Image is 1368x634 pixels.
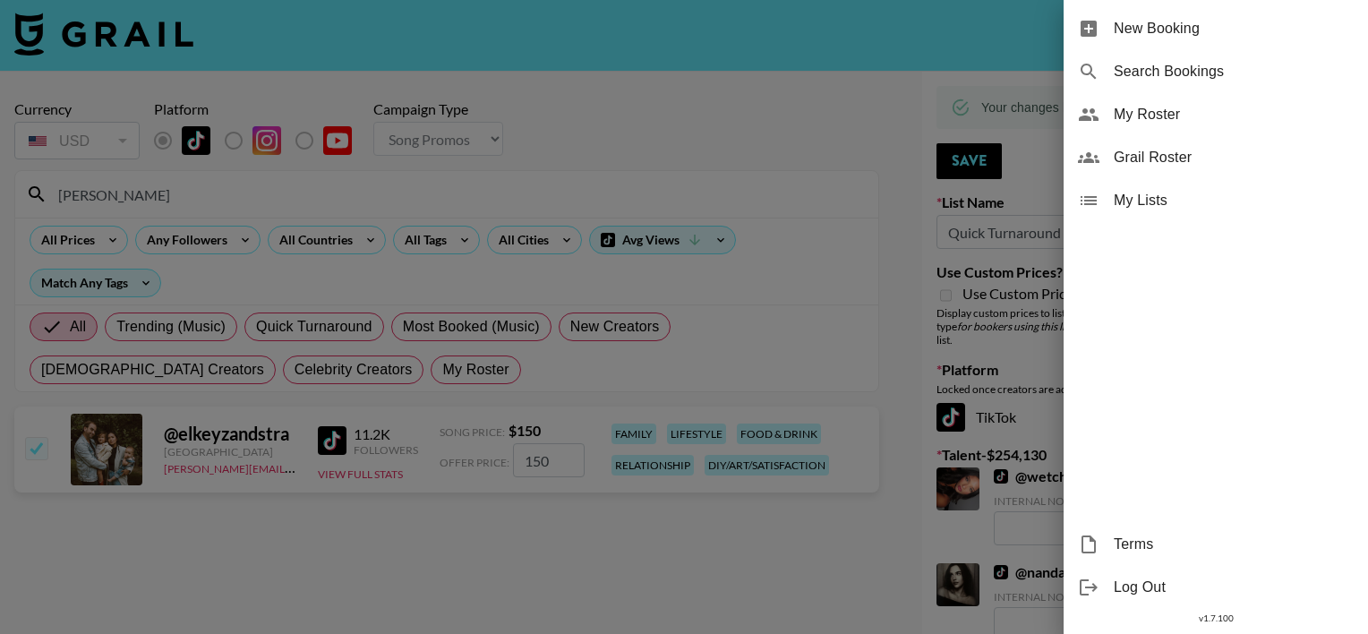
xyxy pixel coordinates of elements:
span: My Roster [1114,104,1354,125]
div: My Lists [1064,179,1368,222]
span: Log Out [1114,577,1354,598]
span: Search Bookings [1114,61,1354,82]
span: New Booking [1114,18,1354,39]
div: New Booking [1064,7,1368,50]
span: Grail Roster [1114,147,1354,168]
div: v 1.7.100 [1064,609,1368,628]
span: My Lists [1114,190,1354,211]
div: Grail Roster [1064,136,1368,179]
span: Terms [1114,534,1354,555]
div: Log Out [1064,566,1368,609]
div: My Roster [1064,93,1368,136]
div: Search Bookings [1064,50,1368,93]
div: Terms [1064,523,1368,566]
